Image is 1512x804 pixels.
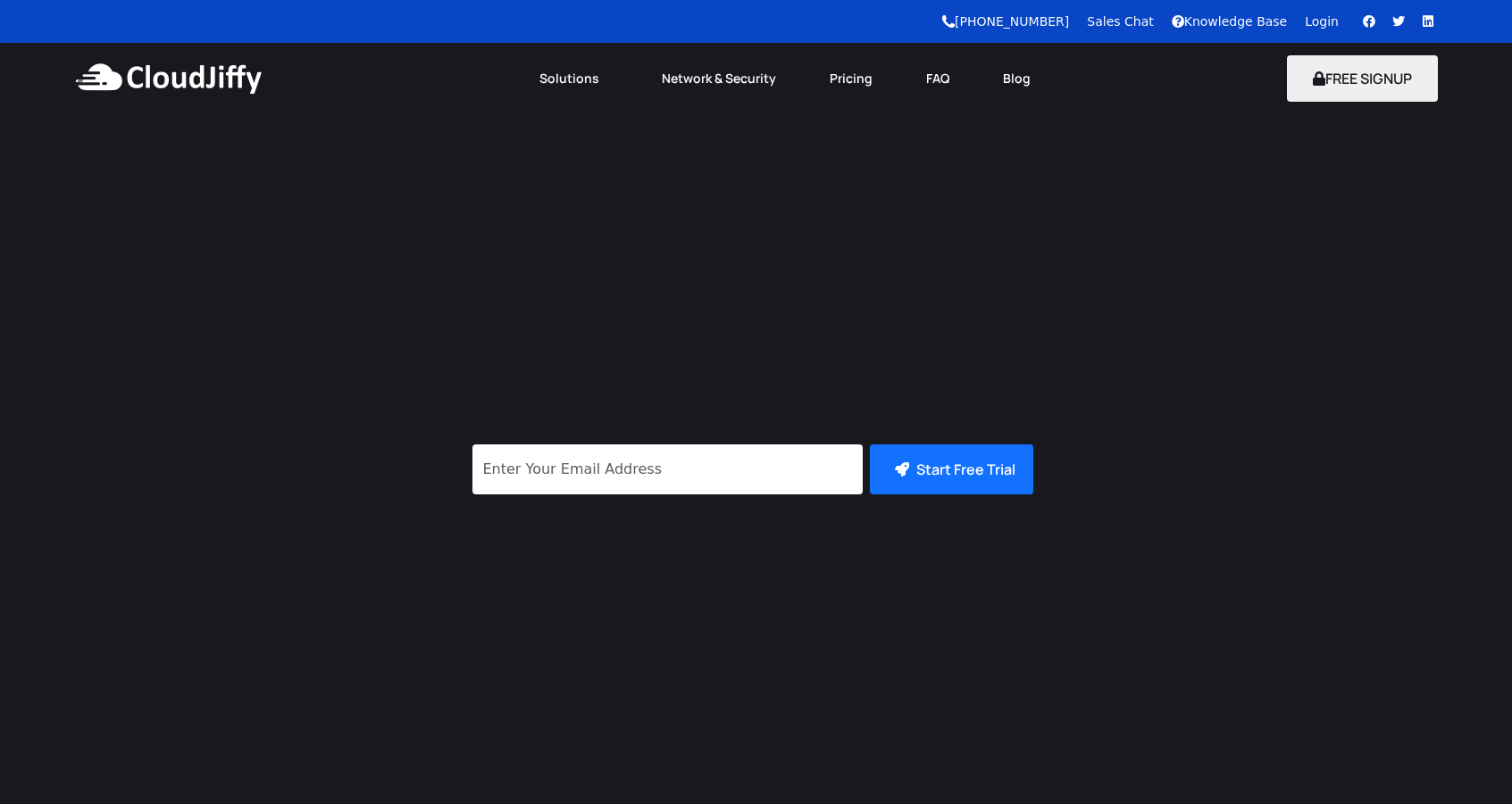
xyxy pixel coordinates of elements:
[870,444,1033,494] button: Start Free Trial
[976,59,1057,98] a: Blog
[472,444,863,494] input: Enter Your Email Address
[1287,55,1438,102] button: FREE SIGNUP
[942,14,1069,29] a: [PHONE_NUMBER]
[1172,14,1288,29] a: Knowledge Base
[1087,14,1153,29] a: Sales Chat
[899,59,976,98] a: FAQ
[513,59,635,98] a: Solutions
[635,59,803,98] a: Network & Security
[803,59,899,98] a: Pricing
[1305,14,1339,29] a: Login
[1287,69,1438,88] a: FREE SIGNUP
